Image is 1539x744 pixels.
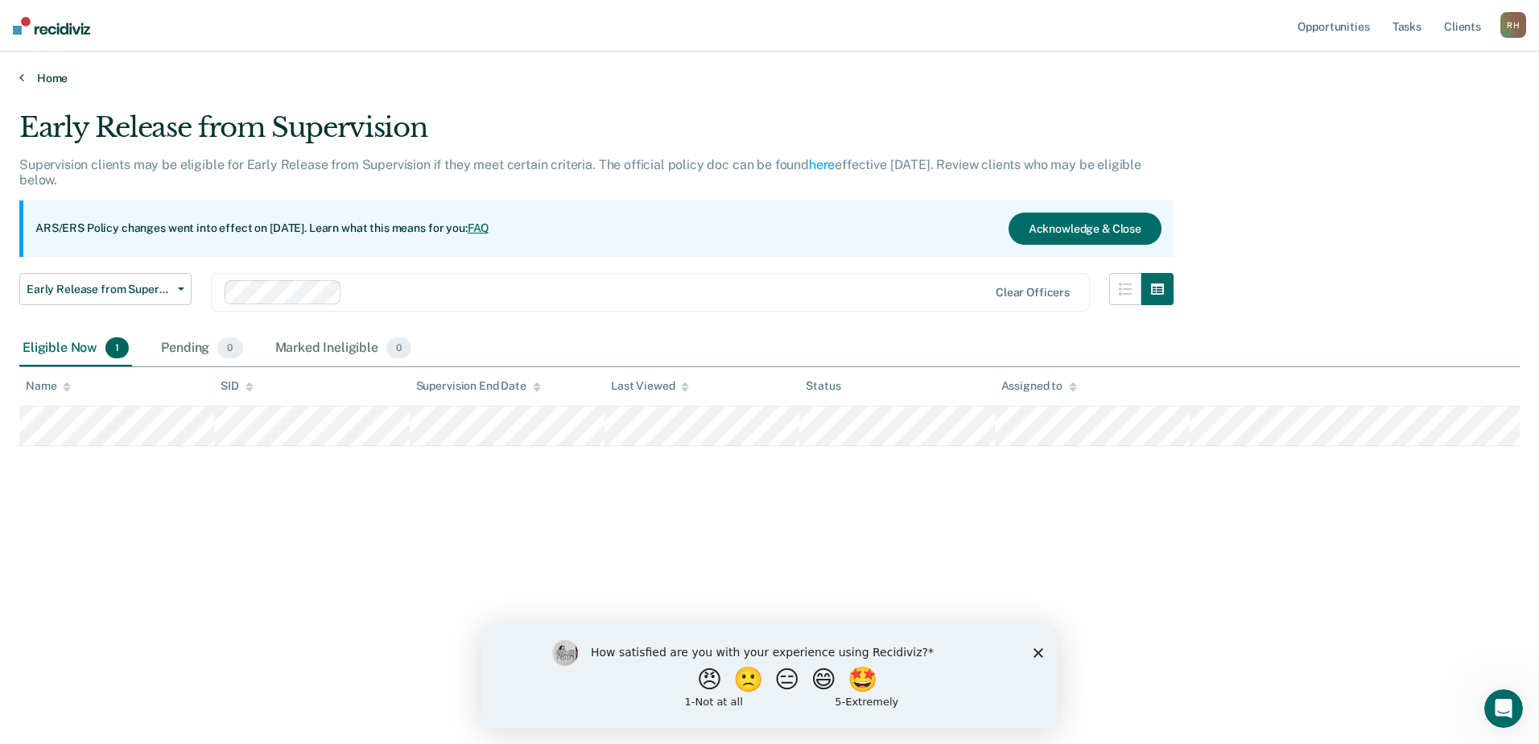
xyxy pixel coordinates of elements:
div: Marked Ineligible0 [272,331,415,366]
div: Name [26,379,71,393]
div: Last Viewed [611,379,689,393]
div: Status [806,379,840,393]
p: Supervision clients may be eligible for Early Release from Supervision if they meet certain crite... [19,157,1141,188]
span: 1 [105,337,129,358]
button: Acknowledge & Close [1009,213,1161,245]
div: Supervision End Date [416,379,541,393]
a: Home [19,71,1520,85]
div: R H [1500,12,1526,38]
div: Clear officers [996,286,1070,300]
img: Recidiviz [13,17,90,35]
button: Early Release from Supervision [19,273,192,305]
div: Early Release from Supervision [19,111,1174,157]
div: Pending0 [158,331,245,366]
div: Assigned to [1001,379,1077,393]
iframe: Intercom live chat [1484,689,1523,728]
a: FAQ [468,221,490,234]
iframe: Survey by Kim from Recidiviz [481,624,1058,728]
button: RH [1500,12,1526,38]
span: 0 [386,337,411,358]
a: here [809,157,835,172]
span: Early Release from Supervision [27,283,171,296]
div: Eligible Now1 [19,331,132,366]
span: 0 [217,337,242,358]
p: ARS/ERS Policy changes went into effect on [DATE]. Learn what this means for you: [35,221,489,237]
div: SID [221,379,254,393]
